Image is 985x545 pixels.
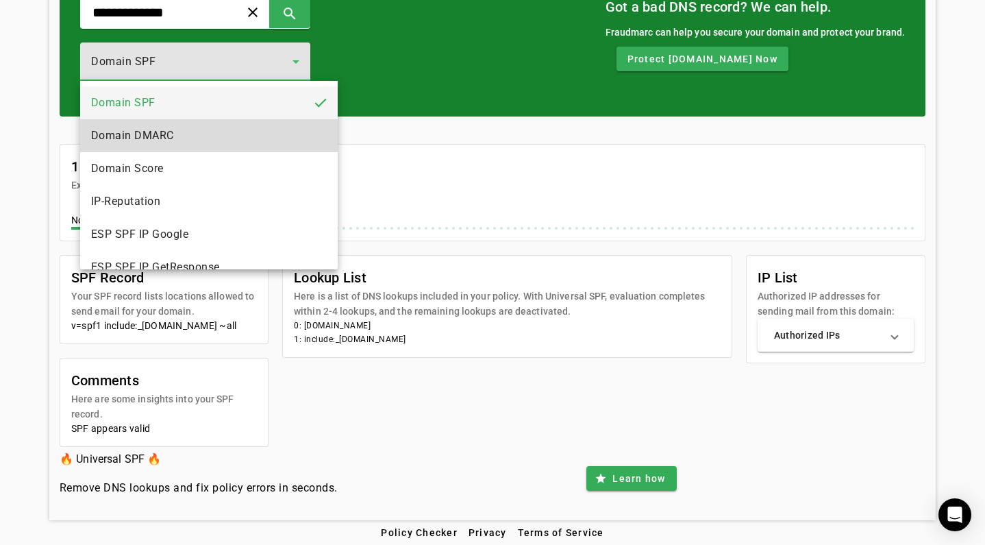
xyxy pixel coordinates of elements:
[91,95,155,111] span: Domain SPF
[91,128,174,144] span: Domain DMARC
[91,226,189,243] span: ESP SPF IP Google
[91,259,220,276] span: ESP SPF IP GetResponse
[91,160,164,177] span: Domain Score
[938,498,971,531] div: Open Intercom Messenger
[91,193,161,210] span: IP-Reputation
